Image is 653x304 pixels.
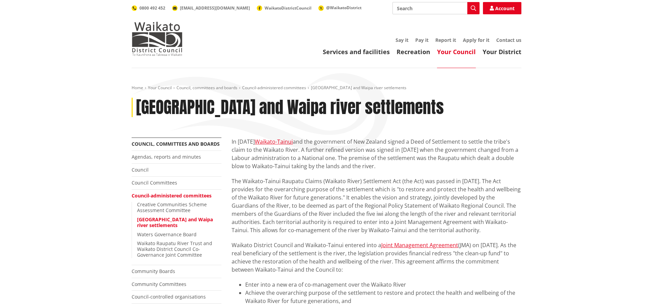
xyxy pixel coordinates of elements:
[132,293,206,300] a: Council-controlled organisations
[232,177,521,234] p: The Waikato-Tainui Raupatu Claims (Waikato River) Settlement Act (the Act) was passed in [DATE]. ...
[245,281,521,289] li: Enter into a new era of co-management over the Waikato River
[396,37,408,43] a: Say it
[397,48,430,56] a: Recreation
[137,231,197,238] a: Waters Governance Board
[323,48,390,56] a: Services and facilities
[132,154,201,160] a: Agendas, reports and minutes
[139,5,165,11] span: 0800 492 452
[463,37,489,43] a: Apply for it
[311,85,406,91] span: [GEOGRAPHIC_DATA] and Waipa river settlements
[392,2,480,14] input: Search input
[132,281,186,287] a: Community Committees
[180,5,250,11] span: [EMAIL_ADDRESS][DOMAIN_NAME]
[132,5,165,11] a: 0800 492 452
[132,179,177,186] a: Council Committees
[483,48,521,56] a: Your District
[326,5,362,11] span: @WaikatoDistrict
[232,241,521,274] p: Waikato District Council and Waikato-Tainui entered into a (JMA) on [DATE]. As the real beneficia...
[483,2,521,14] a: Account
[132,22,183,56] img: Waikato District Council - Te Kaunihera aa Takiwaa o Waikato
[132,85,143,91] a: Home
[242,85,306,91] a: Council-administered committees
[257,5,312,11] a: WaikatoDistrictCouncil
[232,138,521,170] p: In [DATE] and the government of New Zealand signed a Deed of Settlement to settle the tribe's cla...
[137,201,207,213] a: Creative Communities Scheme Assessment Committee
[255,138,293,145] a: Waikato-Tainui
[137,240,212,258] a: Waikato Raupatu River Trust and Waikato District Council Co-Governance Joint Committee
[437,48,476,56] a: Your Council
[265,5,312,11] span: WaikatoDistrictCouncil
[496,37,521,43] a: Contact us
[132,166,149,173] a: Council
[318,5,362,11] a: @WaikatoDistrict
[381,241,458,249] a: Joint Management Agreement
[132,268,175,274] a: Community Boards
[415,37,429,43] a: Pay it
[172,5,250,11] a: [EMAIL_ADDRESS][DOMAIN_NAME]
[137,216,213,228] a: [GEOGRAPHIC_DATA] and Waipa river settlements
[132,141,220,147] a: Council, committees and boards
[148,85,172,91] a: Your Council
[136,98,444,117] h1: [GEOGRAPHIC_DATA] and Waipa river settlements
[132,85,521,91] nav: breadcrumb
[132,192,212,199] a: Council-administered committees
[177,85,237,91] a: Council, committees and boards
[435,37,456,43] a: Report it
